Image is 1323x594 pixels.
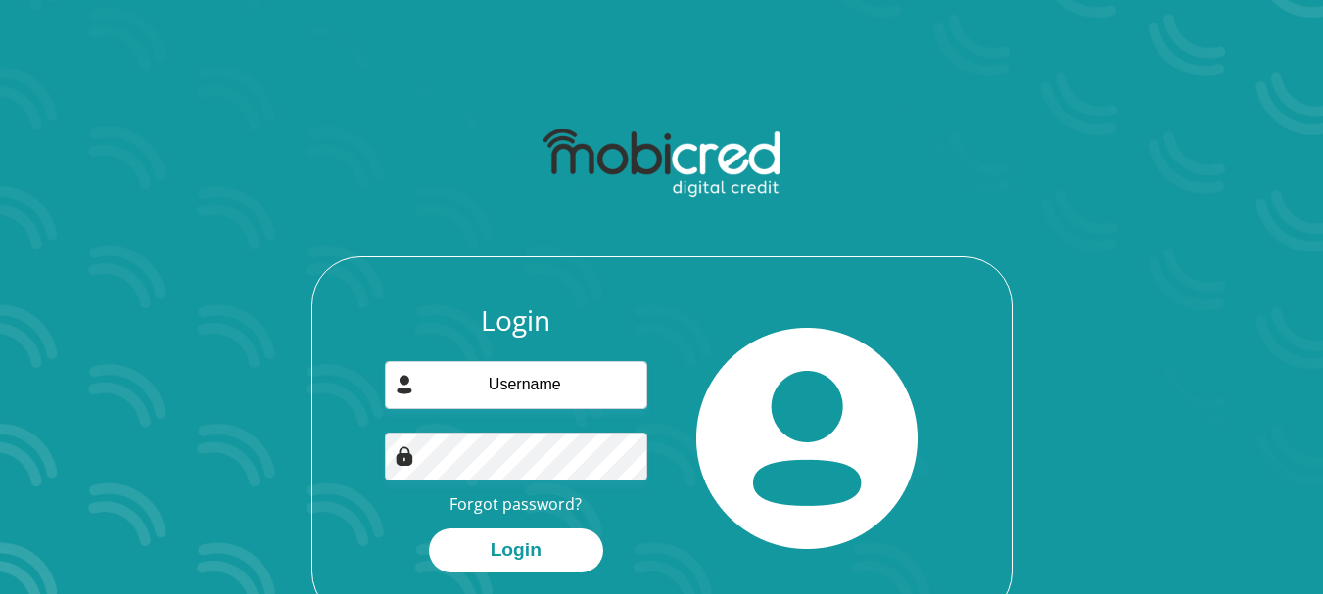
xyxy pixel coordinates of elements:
img: mobicred logo [543,129,780,198]
button: Login [429,528,603,572]
h3: Login [385,304,647,338]
input: Username [385,361,647,409]
a: Forgot password? [449,493,582,515]
img: user-icon image [395,375,414,394]
img: Image [395,446,414,466]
